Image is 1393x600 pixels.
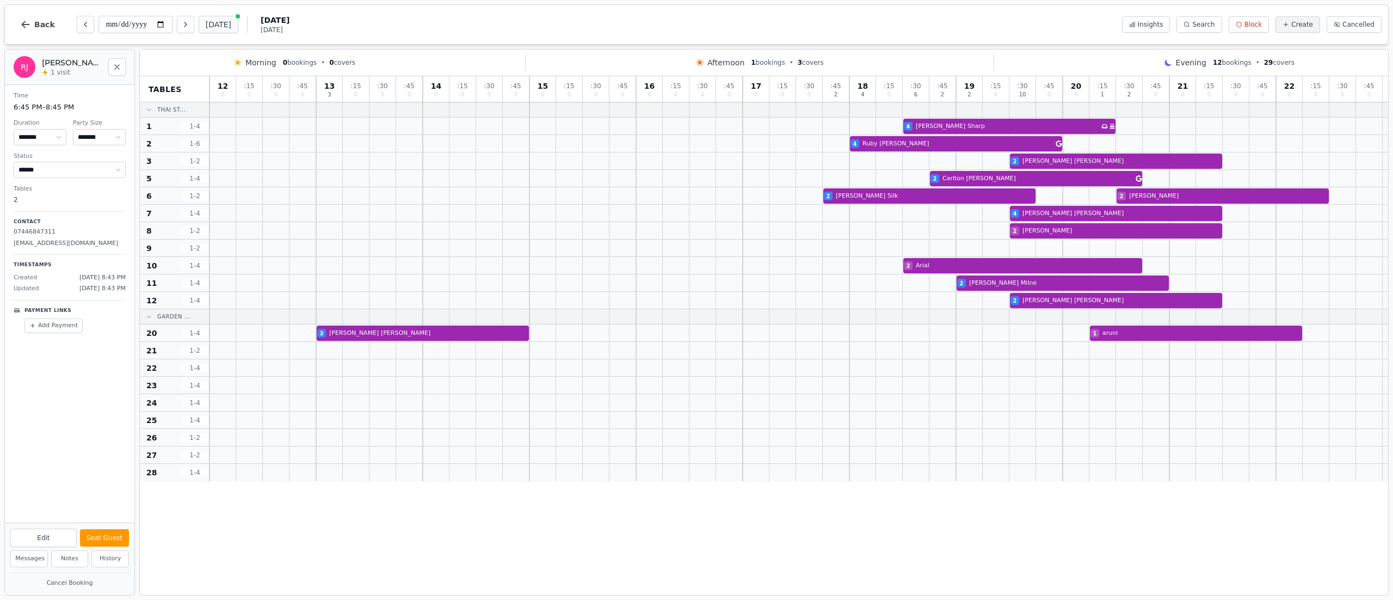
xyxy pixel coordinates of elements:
[34,21,55,28] span: Back
[937,83,947,89] span: : 45
[218,82,228,90] span: 12
[916,261,1142,271] span: Arial
[1013,157,1017,166] span: 2
[182,433,208,442] span: 1 - 2
[1022,157,1222,166] span: [PERSON_NAME] [PERSON_NAME]
[182,244,208,253] span: 1 - 2
[916,122,1099,131] span: [PERSON_NAME] Sharp
[1176,16,1222,33] button: Search
[146,156,152,167] span: 3
[1341,92,1344,97] span: 0
[297,83,307,89] span: : 45
[431,82,441,90] span: 14
[933,175,937,183] span: 2
[146,415,157,426] span: 25
[674,92,677,97] span: 0
[77,16,94,33] button: Previous day
[146,467,157,478] span: 28
[10,529,77,547] button: Edit
[1071,82,1081,90] span: 20
[1102,329,1302,338] span: aruni
[994,92,997,97] span: 0
[182,174,208,183] span: 1 - 4
[541,92,544,97] span: 0
[182,381,208,390] span: 1 - 4
[1022,226,1222,236] span: [PERSON_NAME]
[146,191,152,201] span: 6
[146,121,152,132] span: 1
[14,228,126,237] p: 07446847311
[914,92,917,97] span: 6
[777,83,787,89] span: : 15
[907,262,910,270] span: 2
[1056,140,1062,147] svg: Google booking
[14,273,38,283] span: Created
[751,59,755,66] span: 1
[274,92,278,97] span: 0
[1181,92,1184,97] span: 0
[798,58,824,67] span: covers
[514,92,517,97] span: 0
[941,92,944,97] span: 2
[853,140,857,148] span: 4
[182,468,208,477] span: 1 - 4
[1122,16,1170,33] button: Insights
[320,329,324,338] span: 3
[14,185,126,194] dt: Tables
[724,83,734,89] span: : 45
[1257,83,1267,89] span: : 45
[10,550,48,567] button: Messages
[728,92,731,97] span: 0
[751,58,785,67] span: bookings
[146,295,157,306] span: 12
[484,83,494,89] span: : 30
[182,296,208,305] span: 1 - 4
[1093,329,1097,338] span: 1
[79,284,126,293] span: [DATE] 8:43 PM
[108,58,126,76] button: Close
[261,15,289,26] span: [DATE]
[884,83,894,89] span: : 15
[1150,83,1161,89] span: : 45
[1074,92,1077,97] span: 0
[1013,227,1017,235] span: 2
[329,59,334,66] span: 0
[182,416,208,425] span: 1 - 4
[621,92,624,97] span: 0
[182,122,208,131] span: 1 - 4
[146,432,157,443] span: 26
[404,83,414,89] span: : 45
[146,173,152,184] span: 5
[1291,20,1313,29] span: Create
[1256,58,1260,67] span: •
[14,284,39,293] span: Updated
[199,16,238,33] button: [DATE]
[1013,297,1017,305] span: 2
[1234,92,1237,97] span: 0
[1124,83,1134,89] span: : 30
[329,58,355,67] span: covers
[488,92,491,97] span: 0
[1192,20,1215,29] span: Search
[858,82,868,90] span: 18
[329,329,529,338] span: [PERSON_NAME] [PERSON_NAME]
[1213,59,1222,66] span: 12
[283,58,317,67] span: bookings
[354,92,358,97] span: 0
[457,83,467,89] span: : 15
[990,83,1001,89] span: : 15
[14,56,35,78] div: RJ
[14,218,126,226] p: Contact
[146,208,152,219] span: 7
[14,239,126,248] p: [EMAIL_ADDRESS][DOMAIN_NAME]
[754,92,757,97] span: 0
[1017,83,1027,89] span: : 30
[149,84,182,95] span: Tables
[350,83,361,89] span: : 15
[182,157,208,166] span: 1 - 2
[1204,83,1214,89] span: : 15
[1314,92,1317,97] span: 0
[1261,92,1264,97] span: 0
[283,59,287,66] span: 0
[510,83,521,89] span: : 45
